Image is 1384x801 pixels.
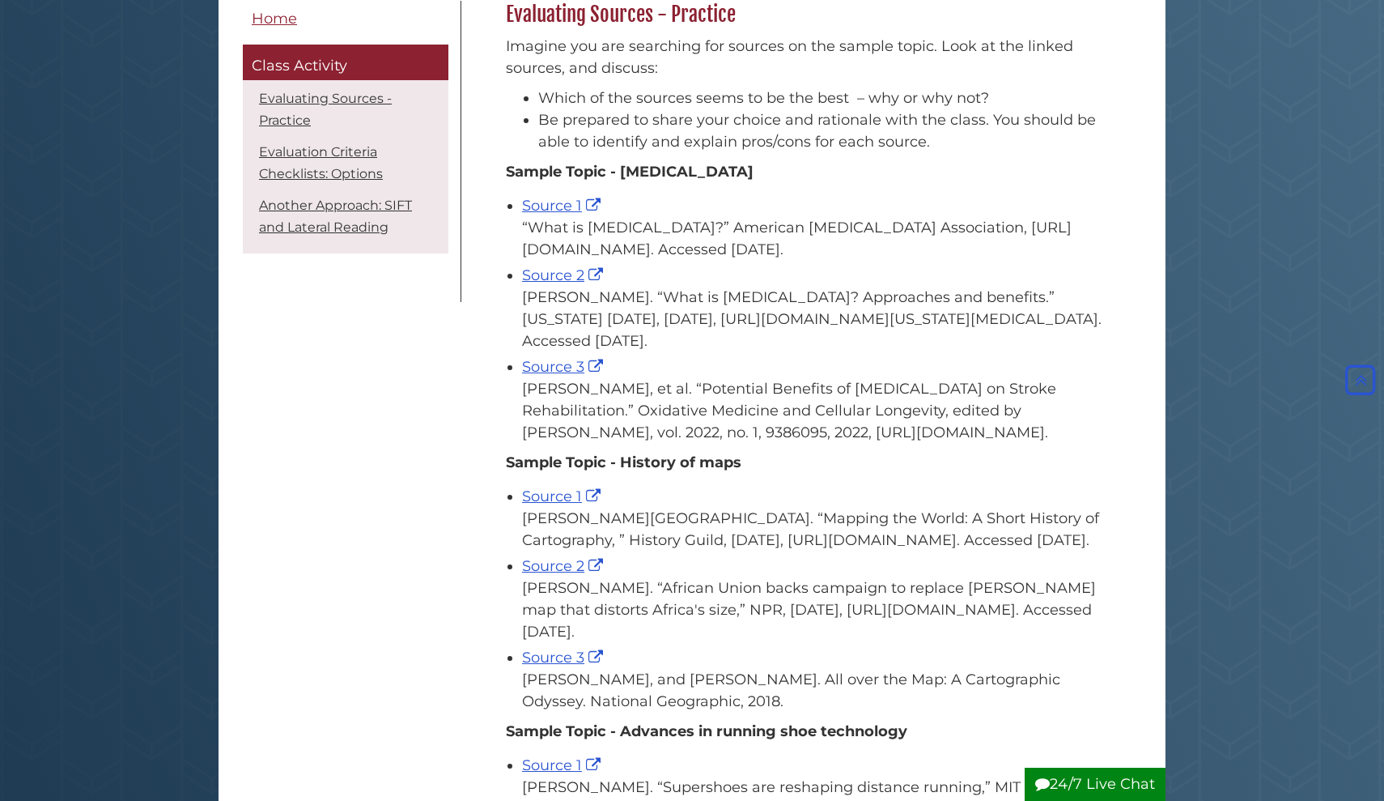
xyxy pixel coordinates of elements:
a: Source 2 [522,266,607,284]
li: Which of the sources seems to be the best – why or why not? [538,87,1109,109]
div: [PERSON_NAME]. “What is [MEDICAL_DATA]? Approaches and benefits.” [US_STATE] [DATE], [DATE], [URL... [522,287,1109,352]
strong: Sample Topic - [MEDICAL_DATA] [506,163,754,181]
div: [PERSON_NAME]. “African Union backs campaign to replace [PERSON_NAME] map that distorts Africa's ... [522,577,1109,643]
a: Evaluation Criteria Checklists: Options [259,144,383,181]
a: Source 2 [522,557,607,575]
a: Source 3 [522,358,607,376]
p: Imagine you are searching for sources on the sample topic. Look at the linked sources, and discuss: [506,36,1109,79]
span: Home [252,10,297,28]
strong: Sample Topic - Advances in running shoe technology [506,722,907,740]
a: Source 3 [522,649,607,667]
button: 24/7 Live Chat [1025,768,1165,801]
a: Source 1 [522,756,605,774]
div: [PERSON_NAME], et al. “Potential Benefits of [MEDICAL_DATA] on Stroke Rehabilitation.” Oxidative ... [522,378,1109,444]
div: [PERSON_NAME][GEOGRAPHIC_DATA]. “Mapping the World: A Short History of Cartography, ” History Gui... [522,508,1109,552]
h2: Evaluating Sources - Practice [498,2,1117,28]
div: Guide Pages [243,1,448,262]
div: [PERSON_NAME], and [PERSON_NAME]. All over the Map: A Cartographic Odyssey. National Geographic, ... [522,669,1109,713]
a: Home [243,1,448,37]
a: Source 1 [522,488,605,505]
li: Be prepared to share your choice and rationale with the class. You should be able to identify and... [538,109,1109,153]
a: Evaluating Sources - Practice [259,91,392,128]
a: Back to Top [1341,371,1380,389]
a: Another Approach: SIFT and Lateral Reading [259,198,412,235]
span: Class Activity [252,57,347,75]
div: “What is [MEDICAL_DATA]?” American [MEDICAL_DATA] Association, [URL][DOMAIN_NAME]. Accessed [DATE]. [522,217,1109,261]
a: Class Activity [243,45,448,80]
strong: Sample Topic - History of maps [506,454,741,471]
a: Source 1 [522,197,605,215]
